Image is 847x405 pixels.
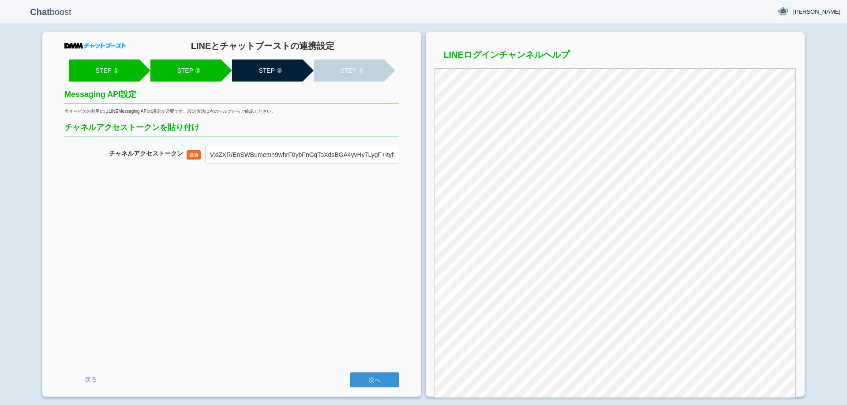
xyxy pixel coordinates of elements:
li: STEP ③ [232,59,303,82]
span: 必須 [187,150,201,160]
li: STEP ② [150,59,221,82]
input: xxxxxx [205,146,399,163]
a: 戻る [64,372,117,388]
li: STEP ④ [314,59,384,82]
h2: Messaging API設定 [64,90,399,104]
li: STEP ① [69,59,139,82]
img: User Image [778,6,789,17]
p: boost [7,1,95,23]
span: [PERSON_NAME] [793,7,840,16]
div: 当サービスの利用にはLINEMessaging APIの設定が必要です。設定方法は右のヘルプからご確認ください。 [64,108,399,115]
input: 次へ [350,372,399,387]
h1: LINEとチャットブーストの連携設定 [126,41,399,51]
b: Chat [30,7,49,17]
img: DMMチャットブースト [64,43,126,48]
h3: LINEログインチャンネルヘルプ [435,50,796,64]
h2: チャネルアクセストークンを貼り付け [64,123,399,137]
label: チャネル アクセストークン [109,150,183,157]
